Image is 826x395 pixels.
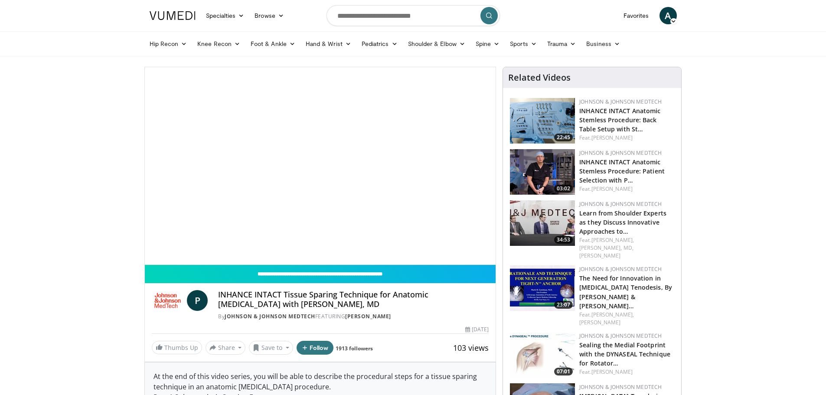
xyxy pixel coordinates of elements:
a: [PERSON_NAME] [579,319,620,326]
a: Browse [249,7,289,24]
div: Feat. [579,236,674,260]
a: 23:07 [510,265,575,311]
a: INHANCE INTACT Anatomic Stemless Procedure: Back Table Setup with St… [579,107,660,133]
a: The Need for Innovation in [MEDICAL_DATA] Tenodesis, By [PERSON_NAME] & [PERSON_NAME]… [579,274,672,310]
a: Johnson & Johnson MedTech [579,149,662,157]
a: Johnson & Johnson MedTech [579,383,662,391]
img: 5493ac88-9e78-43fb-9cf2-5713838c1a07.png.150x105_q85_crop-smart_upscale.png [510,98,575,144]
input: Search topics, interventions [326,5,500,26]
a: Johnson & Johnson MedTech [579,332,662,340]
a: 1913 followers [336,345,373,352]
a: [PERSON_NAME] [591,134,633,141]
div: Feat. [579,134,674,142]
a: Knee Recon [192,35,245,52]
span: 34:53 [554,236,573,244]
div: By FEATURING [218,313,489,320]
img: 897bbdca-2434-4456-9b1b-c092cff6dc5d.150x105_q85_crop-smart_upscale.jpg [510,265,575,311]
a: Johnson & Johnson MedTech [579,265,662,273]
a: [PERSON_NAME] [591,368,633,375]
a: Johnson & Johnson MedTech [225,313,315,320]
button: Follow [297,341,334,355]
h4: INHANCE INTACT Tissue Sparing Technique for Anatomic [MEDICAL_DATA] with [PERSON_NAME], MD [218,290,489,309]
div: Feat. [579,311,674,326]
a: INHANCE INTACT Anatomic Stemless Procedure: Patient Selection with P… [579,158,665,184]
a: Hand & Wrist [300,35,356,52]
a: [PERSON_NAME], [591,311,634,318]
a: Foot & Ankle [245,35,300,52]
img: 4c8c35ed-b197-4a86-9ec7-dec88460bf94.150x105_q85_crop-smart_upscale.jpg [510,332,575,378]
button: Save to [249,341,293,355]
a: [PERSON_NAME] [345,313,391,320]
a: Business [581,35,625,52]
a: P [187,290,208,311]
a: 34:53 [510,200,575,246]
a: Specialties [201,7,250,24]
span: 23:07 [554,301,573,309]
img: 7b92dd98-d7b3-444a-881c-abffa621e1b3.150x105_q85_crop-smart_upscale.jpg [510,200,575,246]
a: Thumbs Up [152,341,202,354]
span: 22:45 [554,134,573,141]
a: Favorites [618,7,654,24]
a: Johnson & Johnson MedTech [579,98,662,105]
a: 07:01 [510,332,575,378]
img: VuMedi Logo [150,11,196,20]
a: Hip Recon [144,35,193,52]
video-js: Video Player [145,67,496,265]
a: A [659,7,677,24]
a: [PERSON_NAME] [579,252,620,259]
a: [PERSON_NAME] [591,185,633,193]
a: Sealing the Medial Footprint with the DYNASEAL Technique for Rotator… [579,341,670,367]
a: Spine [470,35,505,52]
div: Feat. [579,368,674,376]
a: Johnson & Johnson MedTech [579,200,662,208]
span: 03:02 [554,185,573,193]
div: Feat. [579,185,674,193]
a: [PERSON_NAME], [591,236,634,244]
a: 03:02 [510,149,575,195]
a: 22:45 [510,98,575,144]
a: Shoulder & Elbow [403,35,470,52]
span: 07:01 [554,368,573,375]
a: Trauma [542,35,581,52]
a: Pediatrics [356,35,403,52]
h4: Related Videos [508,72,571,83]
div: [DATE] [465,326,489,333]
img: Johnson & Johnson MedTech [152,290,184,311]
img: 8c9576da-f4c2-4ad1-9140-eee6262daa56.png.150x105_q85_crop-smart_upscale.png [510,149,575,195]
a: Learn from Shoulder Experts as they Discuss Innovative Approaches to… [579,209,666,235]
button: Share [206,341,246,355]
span: 103 views [453,343,489,353]
a: Sports [505,35,542,52]
a: [PERSON_NAME], MD, [579,244,633,251]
